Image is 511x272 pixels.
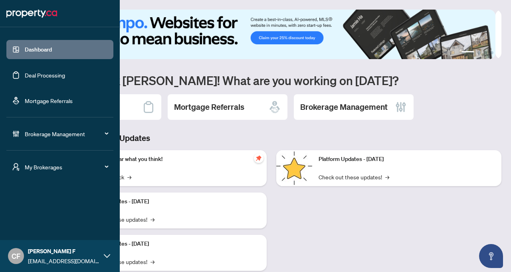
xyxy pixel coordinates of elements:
span: [PERSON_NAME] F [28,247,100,256]
button: 3 [484,51,487,54]
p: We want to hear what you think! [84,155,260,164]
h2: Brokerage Management [300,101,388,113]
p: Platform Updates - [DATE] [319,155,495,164]
img: Platform Updates - June 23, 2025 [276,150,312,186]
span: user-switch [12,163,20,171]
p: Platform Updates - [DATE] [84,197,260,206]
button: 1 [461,51,474,54]
a: Dashboard [25,46,52,53]
span: pushpin [254,153,263,163]
a: Mortgage Referrals [25,97,73,104]
span: My Brokerages [25,163,108,171]
a: Deal Processing [25,71,65,79]
button: 4 [490,51,493,54]
h1: Welcome back [PERSON_NAME]! What are you working on [DATE]? [42,73,501,88]
span: → [127,173,131,181]
span: → [385,173,389,181]
p: Platform Updates - [DATE] [84,240,260,248]
button: Open asap [479,244,503,268]
h2: Mortgage Referrals [174,101,244,113]
button: 2 [477,51,481,54]
span: Brokerage Management [25,129,108,138]
span: → [151,257,154,266]
img: Slide 0 [42,10,495,59]
span: CF [12,250,20,262]
span: [EMAIL_ADDRESS][DOMAIN_NAME] [28,256,100,265]
img: logo [6,7,57,20]
span: → [151,215,154,224]
a: Check out these updates!→ [319,173,389,181]
h3: Brokerage & Industry Updates [42,133,501,144]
